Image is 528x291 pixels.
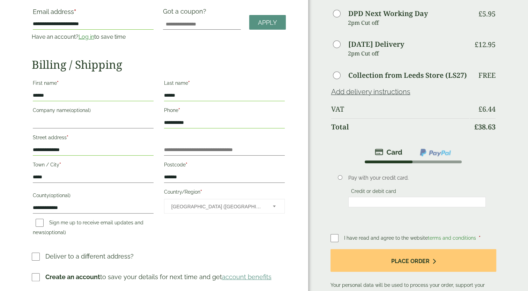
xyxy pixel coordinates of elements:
[57,80,59,86] abbr: required
[49,193,70,198] span: (optional)
[200,189,202,195] abbr: required
[67,135,68,140] abbr: required
[36,219,44,227] input: Sign me up to receive email updates and news(optional)
[478,9,482,18] span: £
[79,33,94,40] a: Log in
[45,272,272,282] p: to save your details for next time and get
[163,8,209,18] label: Got a coupon?
[348,10,428,17] label: DPD Next Working Day
[69,107,91,113] span: (optional)
[33,160,154,172] label: Town / City
[330,249,497,272] button: Place order
[45,273,100,281] strong: Create an account
[478,9,496,18] bdi: 5.95
[164,105,285,117] label: Phone
[249,15,286,30] a: Apply
[33,220,143,237] label: Sign me up to receive email updates and news
[478,71,496,80] p: Free
[186,162,187,167] abbr: required
[348,41,404,48] label: [DATE] Delivery
[164,199,285,214] span: Country/Region
[428,235,476,241] a: terms and conditions
[188,80,190,86] abbr: required
[474,122,478,132] span: £
[33,133,154,144] label: Street address
[164,78,285,90] label: Last name
[350,199,483,205] iframe: Secure card payment input frame
[331,101,470,118] th: VAT
[478,104,496,114] bdi: 6.44
[331,88,410,96] a: Add delivery instructions
[164,187,285,199] label: Country/Region
[222,273,272,281] a: account benefits
[474,122,496,132] bdi: 38.63
[59,162,61,167] abbr: required
[258,19,277,27] span: Apply
[348,188,399,196] label: Credit or debit card
[348,48,470,59] p: 2pm Cut off
[375,148,402,156] img: stripe.png
[171,199,263,214] span: United Kingdom (UK)
[45,230,66,235] span: (optional)
[45,252,134,261] p: Deliver to a different address?
[348,174,485,182] p: Pay with your credit card.
[33,78,154,90] label: First name
[33,105,154,117] label: Company name
[348,17,470,28] p: 2pm Cut off
[479,235,481,241] abbr: required
[475,40,478,49] span: £
[348,72,467,79] label: Collection from Leeds Store (LS27)
[32,58,286,71] h2: Billing / Shipping
[33,191,154,202] label: County
[164,160,285,172] label: Postcode
[331,118,470,135] th: Total
[33,9,154,18] label: Email address
[74,8,76,15] abbr: required
[478,104,482,114] span: £
[475,40,496,49] bdi: 12.95
[178,107,180,113] abbr: required
[32,33,155,41] p: Have an account? to save time
[344,235,477,241] span: I have read and agree to the website
[419,148,452,157] img: ppcp-gateway.png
